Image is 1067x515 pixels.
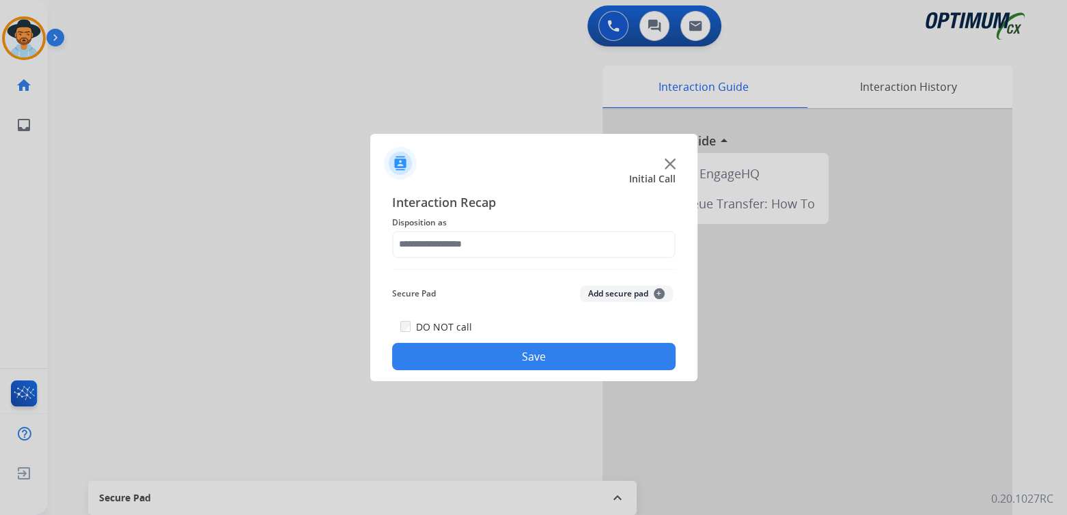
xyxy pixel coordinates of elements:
span: + [654,288,665,299]
span: Disposition as [392,214,676,231]
p: 0.20.1027RC [991,490,1053,507]
button: Save [392,343,676,370]
label: DO NOT call [416,320,472,334]
span: Interaction Recap [392,193,676,214]
span: Initial Call [629,172,676,186]
button: Add secure pad+ [580,286,673,302]
img: contact-recap-line.svg [392,269,676,270]
img: contactIcon [384,147,417,180]
span: Secure Pad [392,286,436,302]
